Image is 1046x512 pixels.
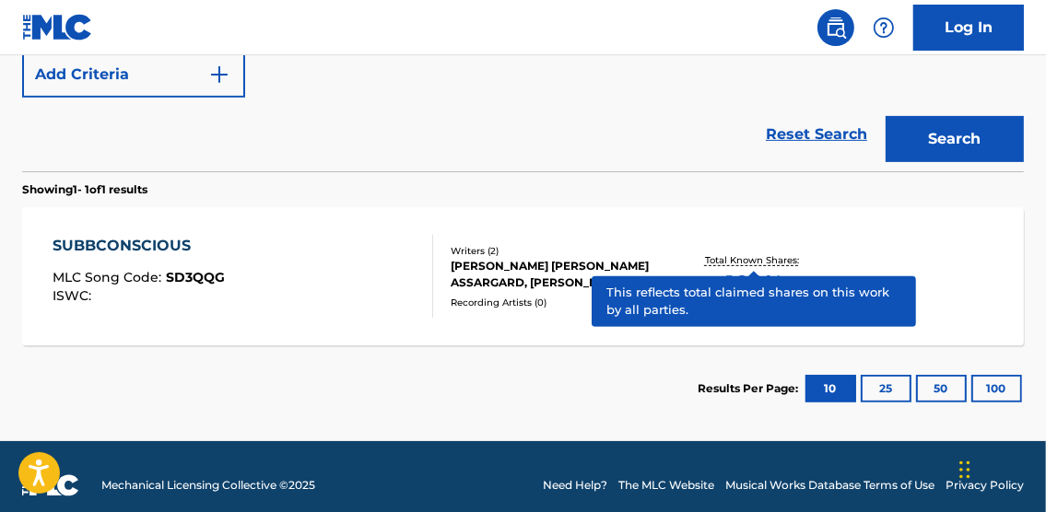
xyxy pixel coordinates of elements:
[208,64,230,86] img: 9d2ae6d4665cec9f34b9.svg
[451,296,671,309] div: Recording Artists ( 0 )
[53,269,166,285] span: MLC Song Code :
[873,17,895,39] img: help
[725,477,934,494] a: Musical Works Database Terms of Use
[959,442,970,497] div: Drag
[451,244,671,258] div: Writers ( 2 )
[825,17,847,39] img: search
[166,269,225,285] span: SD3QQG
[726,267,782,300] span: 100 %
[53,235,225,257] div: SUBBCONSCIOUS
[451,258,671,291] div: [PERSON_NAME] [PERSON_NAME] ASSARGARD, [PERSON_NAME]
[705,253,804,267] p: Total Known Shares:
[865,9,902,46] div: Help
[22,52,245,98] button: Add Criteria
[618,477,714,494] a: The MLC Website
[22,181,147,198] p: Showing 1 - 1 of 1 results
[886,116,1024,162] button: Search
[698,380,803,397] p: Results Per Page:
[971,375,1022,402] button: 100
[805,375,856,402] button: 10
[53,287,96,304] span: ISWC :
[916,375,967,402] button: 50
[954,424,1046,512] iframe: Chat Widget
[946,477,1024,494] a: Privacy Policy
[543,477,607,494] a: Need Help?
[913,5,1024,51] a: Log In
[757,114,876,155] a: Reset Search
[817,9,854,46] a: Public Search
[22,14,93,41] img: MLC Logo
[861,375,911,402] button: 25
[22,207,1024,345] a: SUBBCONSCIOUSMLC Song Code:SD3QQGISWC:Writers (2)[PERSON_NAME] [PERSON_NAME] ASSARGARD, [PERSON_N...
[101,477,315,494] span: Mechanical Licensing Collective © 2025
